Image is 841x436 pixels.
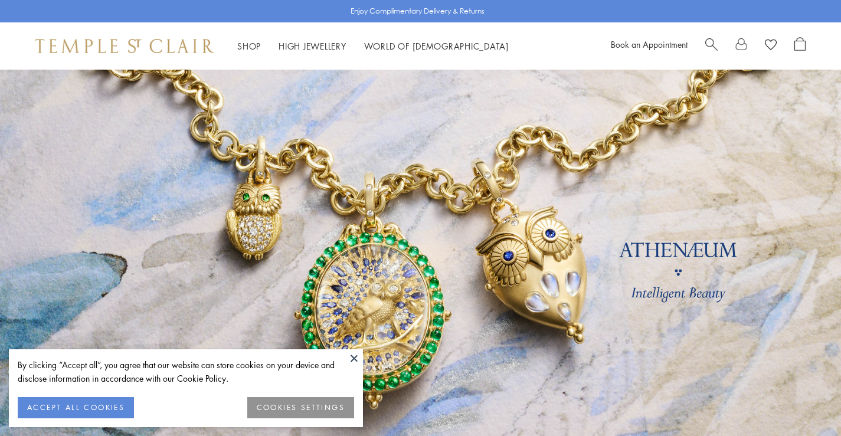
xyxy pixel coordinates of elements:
button: COOKIES SETTINGS [247,397,354,418]
a: High JewelleryHigh Jewellery [279,40,346,52]
nav: Main navigation [237,39,509,54]
a: World of [DEMOGRAPHIC_DATA]World of [DEMOGRAPHIC_DATA] [364,40,509,52]
a: ShopShop [237,40,261,52]
iframe: Gorgias live chat messenger [782,381,829,424]
a: View Wishlist [765,37,777,55]
img: Temple St. Clair [35,39,214,53]
a: Search [705,37,718,55]
a: Open Shopping Bag [794,37,806,55]
button: ACCEPT ALL COOKIES [18,397,134,418]
div: By clicking “Accept all”, you agree that our website can store cookies on your device and disclos... [18,358,354,385]
p: Enjoy Complimentary Delivery & Returns [351,5,485,17]
a: Book an Appointment [611,38,688,50]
